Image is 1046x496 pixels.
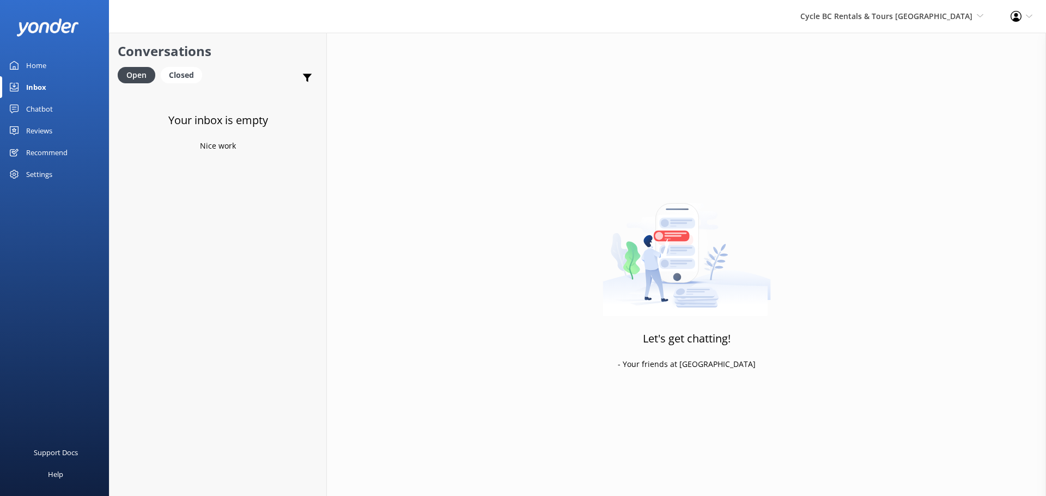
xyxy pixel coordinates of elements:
div: Settings [26,163,52,185]
img: yonder-white-logo.png [16,19,79,36]
h2: Conversations [118,41,318,62]
div: Closed [161,67,202,83]
a: Closed [161,69,208,81]
h3: Let's get chatting! [643,330,731,347]
img: artwork of a man stealing a conversation from at giant smartphone [603,180,771,316]
div: Home [26,54,46,76]
div: Help [48,463,63,485]
div: Reviews [26,120,52,142]
div: Open [118,67,155,83]
div: Chatbot [26,98,53,120]
p: - Your friends at [GEOGRAPHIC_DATA] [618,358,756,370]
p: Nice work [200,140,236,152]
div: Recommend [26,142,68,163]
span: Cycle BC Rentals & Tours [GEOGRAPHIC_DATA] [800,11,972,21]
div: Inbox [26,76,46,98]
h3: Your inbox is empty [168,112,268,129]
div: Support Docs [34,442,78,463]
a: Open [118,69,161,81]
